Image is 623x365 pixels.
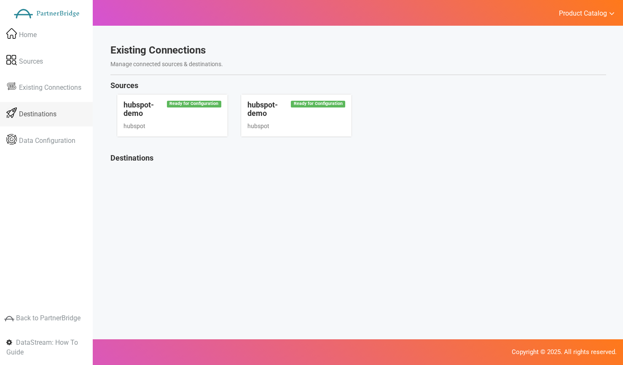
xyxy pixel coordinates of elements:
[4,314,14,324] img: greyIcon.png
[124,101,221,118] h4: hubspot-demo
[247,122,345,130] div: hubspot
[6,348,617,357] p: Copyright © 2025. All rights reserved.
[19,30,37,40] span: Home
[247,101,345,118] h4: hubspot-demo
[110,60,606,68] p: Manage connected sources & destinations.
[110,81,606,90] h4: Sources
[19,56,43,66] span: Sources
[19,110,56,119] span: Destinations
[6,338,78,356] span: DataStream: How To Guide
[19,136,75,146] span: Data Configuration
[167,101,221,107] span: Ready for Configuration
[16,314,81,322] span: Back to PartnerBridge
[124,122,221,130] div: hubspot
[110,45,606,56] h3: Existing Connections
[19,83,81,93] span: Existing Connections
[559,9,607,18] span: Product Catalog
[550,7,615,19] a: Product Catalog
[291,101,345,107] span: Ready for Configuration
[110,154,606,162] h4: Destinations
